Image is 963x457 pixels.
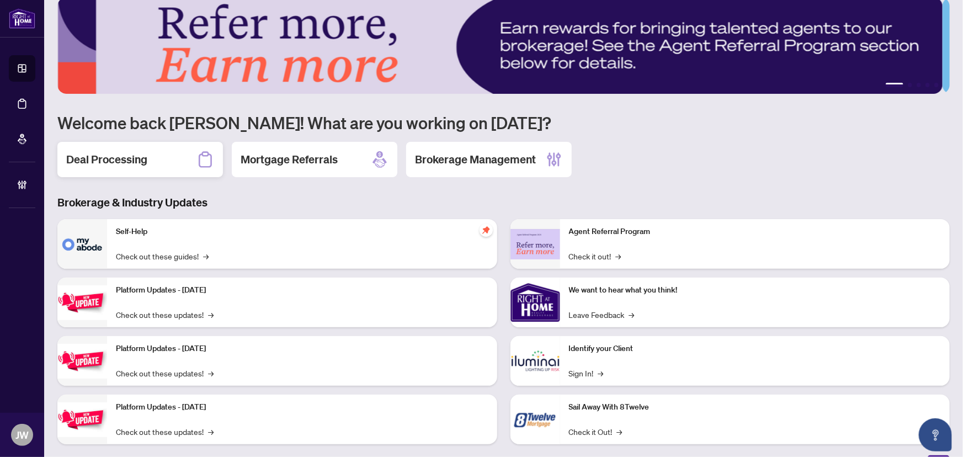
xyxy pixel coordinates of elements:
[208,426,214,438] span: →
[925,83,930,87] button: 4
[241,152,338,167] h2: Mortgage Referrals
[617,426,623,438] span: →
[116,284,488,296] p: Platform Updates - [DATE]
[510,395,560,444] img: Sail Away With 8Twelve
[116,343,488,355] p: Platform Updates - [DATE]
[569,343,941,355] p: Identify your Client
[116,226,488,238] p: Self-Help
[116,250,209,262] a: Check out these guides!→
[919,418,952,451] button: Open asap
[510,229,560,259] img: Agent Referral Program
[480,224,493,237] span: pushpin
[116,309,214,321] a: Check out these updates!→
[116,401,488,413] p: Platform Updates - [DATE]
[934,83,939,87] button: 5
[569,284,941,296] p: We want to hear what you think!
[203,250,209,262] span: →
[908,83,912,87] button: 2
[116,426,214,438] a: Check out these updates!→
[886,83,903,87] button: 1
[510,278,560,327] img: We want to hear what you think!
[569,426,623,438] a: Check it Out!→
[208,367,214,379] span: →
[57,195,950,210] h3: Brokerage & Industry Updates
[57,285,107,320] img: Platform Updates - July 21, 2025
[616,250,621,262] span: →
[569,250,621,262] a: Check it out!→
[629,309,635,321] span: →
[57,344,107,379] img: Platform Updates - July 8, 2025
[415,152,536,167] h2: Brokerage Management
[9,8,35,29] img: logo
[208,309,214,321] span: →
[510,336,560,386] img: Identify your Client
[569,367,604,379] a: Sign In!→
[116,367,214,379] a: Check out these updates!→
[569,226,941,238] p: Agent Referral Program
[15,427,29,443] span: JW
[57,402,107,437] img: Platform Updates - June 23, 2025
[598,367,604,379] span: →
[66,152,147,167] h2: Deal Processing
[569,309,635,321] a: Leave Feedback→
[917,83,921,87] button: 3
[57,219,107,269] img: Self-Help
[57,112,950,133] h1: Welcome back [PERSON_NAME]! What are you working on [DATE]?
[569,401,941,413] p: Sail Away With 8Twelve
